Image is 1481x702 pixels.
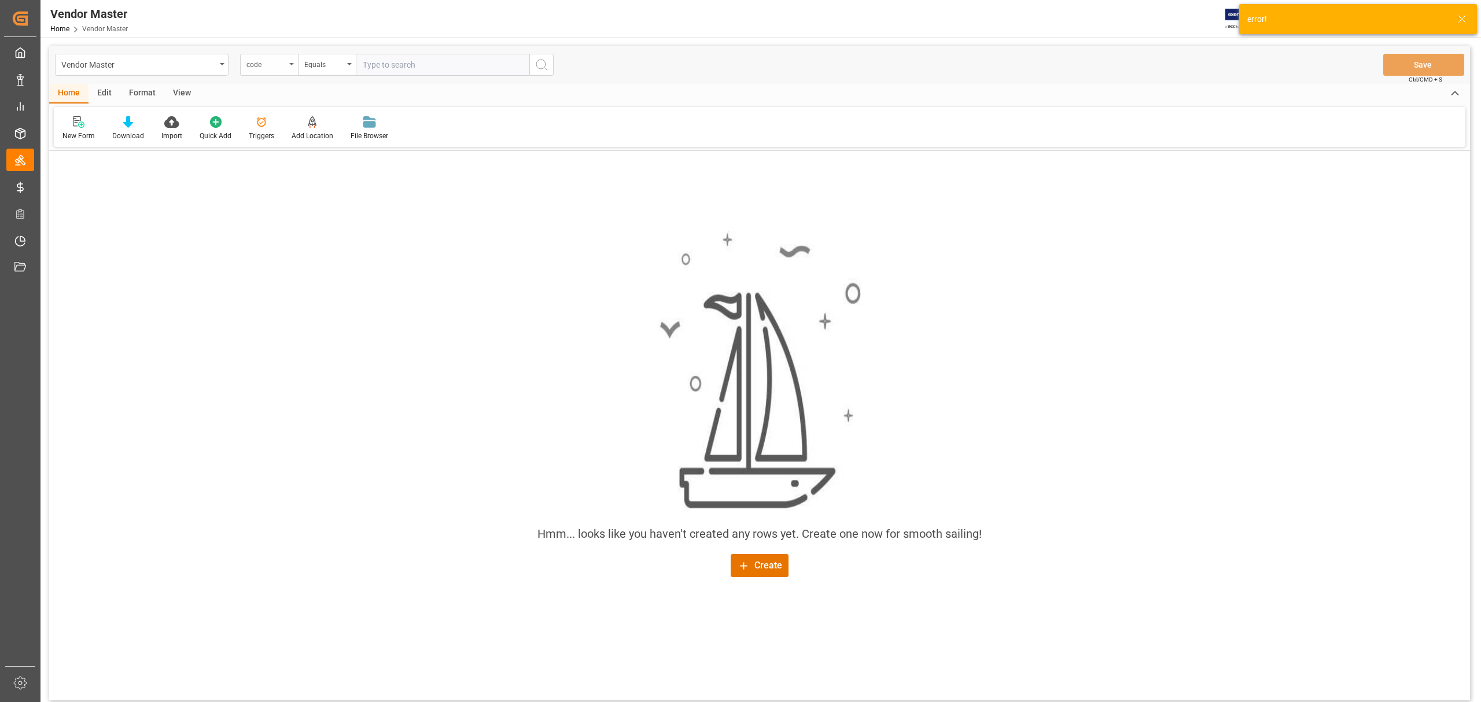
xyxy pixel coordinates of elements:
[89,84,120,104] div: Edit
[249,131,274,141] div: Triggers
[537,525,982,542] div: Hmm... looks like you haven't created any rows yet. Create one now for smooth sailing!
[292,131,333,141] div: Add Location
[1247,13,1446,25] div: error!
[658,231,861,512] img: smooth_sailing.jpeg
[62,131,95,141] div: New Form
[161,131,182,141] div: Import
[61,57,216,71] div: Vendor Master
[164,84,200,104] div: View
[1225,9,1265,29] img: Exertis%20JAM%20-%20Email%20Logo.jpg_1722504956.jpg
[738,559,782,572] div: Create
[55,54,229,76] button: open menu
[50,5,128,23] div: Vendor Master
[1409,75,1442,84] span: Ctrl/CMD + S
[49,84,89,104] div: Home
[200,131,231,141] div: Quick Add
[240,54,298,76] button: open menu
[298,54,356,76] button: open menu
[120,84,164,104] div: Format
[112,131,144,141] div: Download
[356,54,529,76] input: Type to search
[351,131,388,141] div: File Browser
[529,54,554,76] button: search button
[246,57,286,70] div: code
[304,57,344,70] div: Equals
[1383,54,1464,76] button: Save
[731,554,789,577] button: Create
[50,25,69,33] a: Home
